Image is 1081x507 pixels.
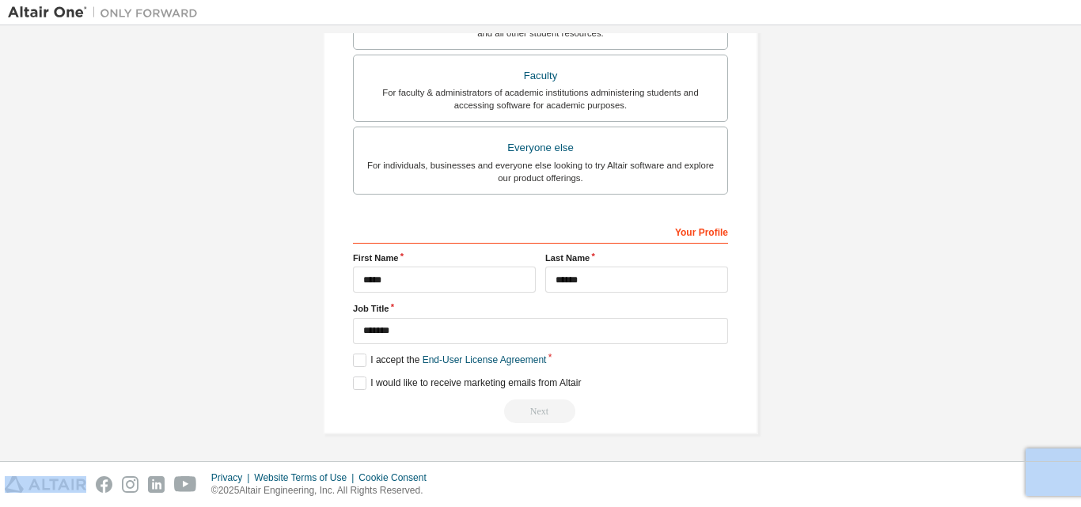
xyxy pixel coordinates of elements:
img: altair_logo.svg [5,476,86,493]
img: linkedin.svg [148,476,165,493]
label: Last Name [545,252,728,264]
label: I would like to receive marketing emails from Altair [353,376,581,390]
div: Your Profile [353,218,728,244]
div: Cookie Consent [358,471,435,484]
div: Privacy [211,471,254,484]
div: Faculty [363,65,718,87]
img: youtube.svg [174,476,197,493]
div: Email already exists [353,399,728,423]
img: Altair One [8,5,206,21]
label: First Name [353,252,536,264]
div: For individuals, businesses and everyone else looking to try Altair software and explore our prod... [363,159,718,184]
p: © 2025 Altair Engineering, Inc. All Rights Reserved. [211,484,436,498]
div: Website Terms of Use [254,471,358,484]
img: facebook.svg [96,476,112,493]
img: instagram.svg [122,476,138,493]
div: For faculty & administrators of academic institutions administering students and accessing softwa... [363,86,718,112]
label: Job Title [353,302,728,315]
div: Everyone else [363,137,718,159]
a: End-User License Agreement [423,354,547,365]
label: I accept the [353,354,546,367]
